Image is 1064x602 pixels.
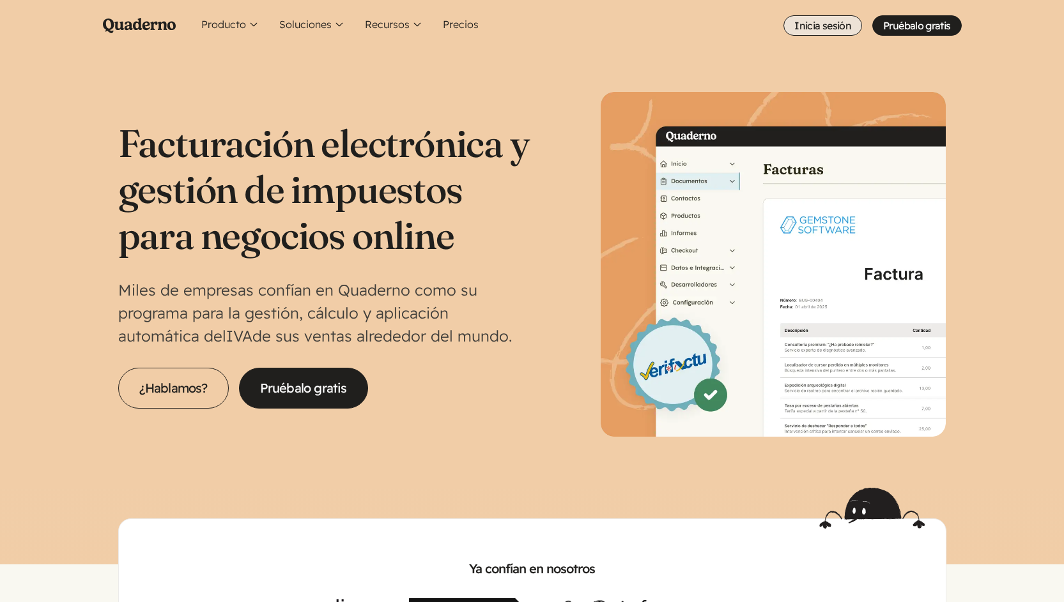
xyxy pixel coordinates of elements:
[226,326,252,345] abbr: Impuesto sobre el Valor Añadido
[872,15,961,36] a: Pruébalo gratis
[601,92,946,437] img: Interfaz de Quaderno mostrando la página Factura con el distintivo Verifactu
[118,368,229,409] a: ¿Hablamos?
[783,15,862,36] a: Inicia sesión
[139,560,925,578] h2: Ya confían en nosotros
[239,368,368,409] a: Pruébalo gratis
[118,120,532,258] h1: Facturación electrónica y gestión de impuestos para negocios online
[118,278,532,347] p: Miles de empresas confían en Quaderno como su programa para la gestión, cálculo y aplicación auto...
